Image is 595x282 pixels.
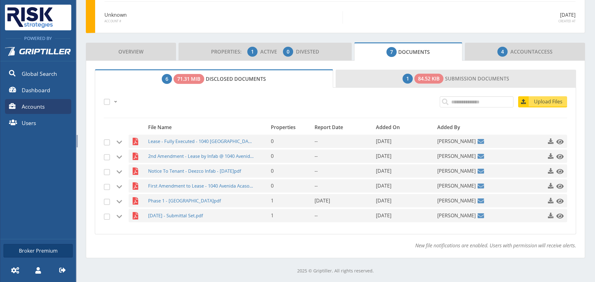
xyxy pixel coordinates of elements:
[165,75,168,83] span: 6
[177,75,201,83] span: 71.31 MiB
[376,153,391,159] span: [DATE]
[22,86,50,94] span: Dashboard
[376,138,391,145] span: [DATE]
[497,46,553,58] span: Access
[554,180,562,192] a: Click to preview this file
[0,42,76,65] a: Griptiller
[554,136,562,147] a: Click to preview this file
[437,135,476,148] span: [PERSON_NAME]
[315,182,318,189] span: --
[148,194,254,207] span: Phase 1 - [GEOGRAPHIC_DATA]pdf
[315,197,330,204] span: [DATE]
[271,197,274,204] span: 1
[271,167,274,174] span: 0
[271,182,274,189] span: 0
[376,167,391,174] span: [DATE]
[104,11,343,24] div: Unknown
[146,123,269,132] div: File Name
[336,70,576,88] a: Submission Documents
[554,151,562,162] a: Click to preview this file
[343,11,575,24] div: [DATE]
[3,244,73,258] a: Broker Premium
[418,75,440,82] span: 84.52 KiB
[21,35,55,41] span: Powered By
[86,267,585,274] p: 2025 © Griptiller. All rights reserved.
[374,123,435,132] div: Added On
[296,48,319,55] span: Divested
[348,19,575,24] span: Created At
[5,99,71,114] a: Accounts
[386,46,430,58] span: Documents
[390,48,393,56] span: 7
[211,48,246,55] span: Properties:
[376,212,391,219] span: [DATE]
[313,123,374,132] div: Report Date
[415,242,576,249] em: New file notifications are enabled. Users with permission will receive alerts.
[148,164,254,178] span: Notice To Tenant - Deezco Infab - [DATE]pdf
[437,194,476,207] span: [PERSON_NAME]
[554,195,562,206] a: Click to preview this file
[118,46,143,58] span: Overview
[5,83,71,98] a: Dashboard
[271,138,274,145] span: 0
[104,19,338,24] span: Account #
[271,212,274,219] span: 1
[315,212,318,219] span: --
[148,179,254,193] span: First Amendment to Lease - 1040 Avenida Acaso - Fully Executed.pdf
[22,119,36,127] span: Users
[437,150,476,163] span: [PERSON_NAME]
[530,98,567,105] span: Upload Files
[510,48,535,55] span: Account
[518,96,567,107] a: Upload Files
[435,123,523,132] div: Added By
[437,164,476,178] span: [PERSON_NAME]
[437,179,476,193] span: [PERSON_NAME]
[554,166,562,177] a: Click to preview this file
[315,138,318,145] span: --
[406,75,409,82] span: 1
[376,197,391,204] span: [DATE]
[269,123,313,132] div: Properties
[95,69,333,88] a: Disclosed Documents
[260,48,282,55] span: Active
[287,48,289,55] span: 0
[501,48,504,55] span: 4
[554,210,562,221] a: Click to preview this file
[5,5,55,30] img: Risk Strategies Company
[5,115,71,130] a: Users
[148,209,254,222] span: [DATE] - Submittal Set.pdf
[148,150,254,163] span: 2nd Amendment - Lease by Infab @ 1040 Avenida Acaso - Fully Executed.pdf
[437,209,476,222] span: [PERSON_NAME]
[315,167,318,174] span: --
[271,153,274,159] span: 0
[251,48,254,55] span: 1
[315,153,318,159] span: --
[22,70,57,78] span: Global Search
[5,66,71,81] a: Global Search
[148,135,254,148] span: Lease - Fully Executed - 1040 [GEOGRAPHIC_DATA]pdf
[376,182,391,189] span: [DATE]
[22,102,45,111] span: Accounts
